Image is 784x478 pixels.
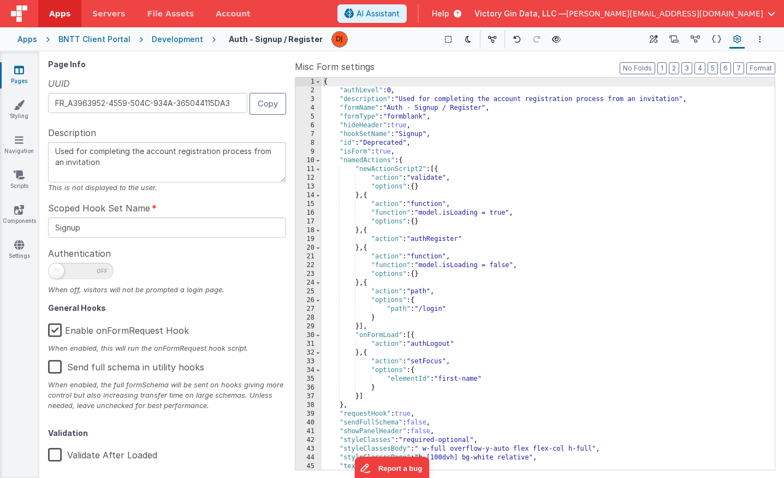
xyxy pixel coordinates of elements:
span: AI Assistant [357,8,400,19]
span: UUID [48,77,70,90]
div: 21 [295,252,322,261]
img: f3d315f864dfd729bbf95c1be5919636 [332,32,347,47]
label: Send full schema in utility hooks [48,353,204,377]
div: Triggers the validation routines to fire as soon as page is loaded. [48,468,286,478]
button: 2 [669,62,679,74]
div: Apps [17,34,37,45]
div: 7 [295,130,322,139]
div: 24 [295,279,322,287]
div: 10 [295,156,322,165]
div: 32 [295,349,322,357]
span: File Assets [147,8,194,19]
div: 40 [295,418,322,427]
button: 5 [708,62,718,74]
button: Options [753,33,767,46]
div: 30 [295,331,322,340]
div: 27 [295,305,322,314]
div: 28 [295,314,322,322]
div: 31 [295,340,322,349]
div: 5 [295,113,322,121]
span: Apps [49,8,70,19]
span: Help [432,8,449,19]
div: 13 [295,182,322,191]
span: Misc Form settings [295,60,375,73]
strong: General Hooks [48,303,106,312]
strong: Page Info [48,60,86,69]
div: 11 [295,165,322,174]
button: Copy [250,93,286,114]
div: 18 [295,226,322,235]
div: 25 [295,287,322,296]
button: 6 [720,62,731,74]
div: 14 [295,191,322,200]
div: 16 [295,209,322,217]
button: AI Assistant [337,4,407,23]
div: 38 [295,401,322,410]
div: 15 [295,200,322,209]
div: When enabled, this will run the onFormRequest hook script. [48,343,286,353]
label: Validate After Loaded [48,441,157,465]
button: 4 [694,62,705,74]
div: 33 [295,357,322,366]
button: Format [746,62,775,74]
button: Victory Gin Data, LLC — [PERSON_NAME][EMAIL_ADDRESS][DOMAIN_NAME] [474,8,775,19]
div: 42 [295,436,322,445]
div: 34 [295,366,322,375]
span: Scoped Hook Set Name [48,202,150,215]
div: 44 [295,453,322,462]
span: Authentication [48,247,111,260]
div: 22 [295,261,322,270]
label: Enable onFormRequest Hook [48,317,189,340]
strong: Validation [48,428,88,438]
div: 19 [295,235,322,244]
div: Development [152,34,203,45]
div: 45 [295,462,322,471]
div: BNTT Client Portal [58,34,130,45]
div: 20 [295,244,322,252]
button: 7 [733,62,744,74]
div: 4 [295,104,322,113]
div: When enabled, the full formSchema will be sent on hooks giving more control but also increasing t... [48,380,286,411]
div: 8 [295,139,322,147]
div: 37 [295,392,322,401]
button: 1 [657,62,667,74]
div: 23 [295,270,322,279]
span: Description [48,126,96,139]
div: 26 [295,296,322,305]
div: This is not displayed to the user. [48,182,286,193]
button: No Folds [620,62,655,74]
div: 17 [295,217,322,226]
span: Servers [92,8,125,19]
div: 3 [295,95,322,104]
div: 43 [295,445,322,453]
div: 36 [295,383,322,392]
h4: Auth - Signup / Register [229,35,323,43]
div: 2 [295,86,322,95]
div: 39 [295,410,322,418]
div: 9 [295,147,322,156]
div: 12 [295,174,322,182]
div: 35 [295,375,322,383]
div: When off, visitors will not be prompted a login page. [48,285,286,295]
span: Victory Gin Data, LLC — [474,8,566,19]
span: [PERSON_NAME][EMAIL_ADDRESS][DOMAIN_NAME] [566,8,763,19]
button: 3 [681,62,692,74]
div: 29 [295,322,322,331]
div: 1 [295,78,322,86]
div: 6 [295,121,322,130]
div: 41 [295,427,322,436]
